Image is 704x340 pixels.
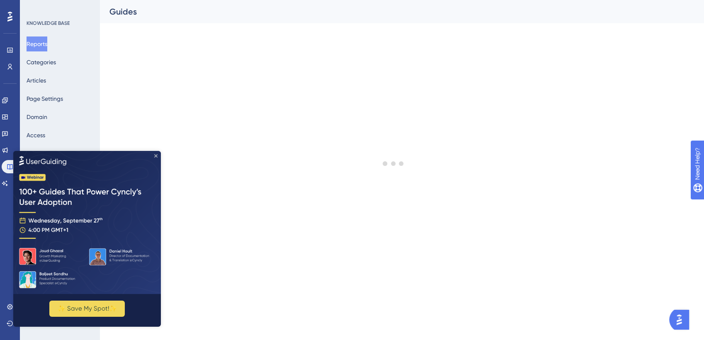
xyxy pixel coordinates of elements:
[19,2,52,12] span: Need Help?
[27,20,70,27] div: KNOWLEDGE BASE
[109,6,673,17] div: Guides
[36,150,112,166] button: ✨ Save My Spot!✨
[27,73,46,88] button: Articles
[27,36,47,51] button: Reports
[27,128,45,143] button: Access
[669,307,694,332] iframe: UserGuiding AI Assistant Launcher
[27,109,47,124] button: Domain
[141,3,144,7] div: Close Preview
[27,55,56,70] button: Categories
[27,91,63,106] button: Page Settings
